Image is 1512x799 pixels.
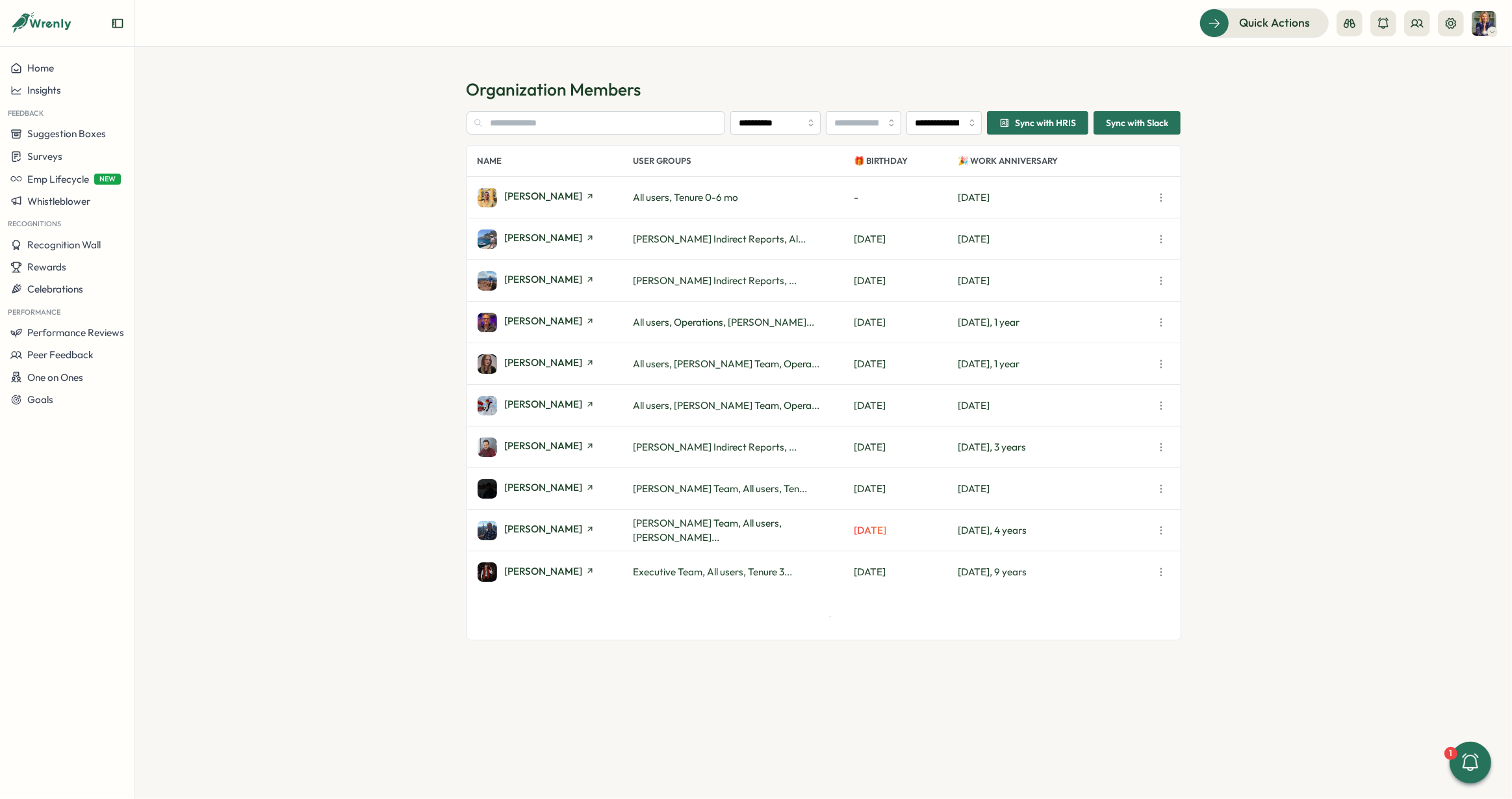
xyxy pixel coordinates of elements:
[958,232,1152,246] p: [DATE]
[27,127,106,140] span: Suggestion Boxes
[505,524,583,534] span: [PERSON_NAME]
[634,316,815,328] span: All users, Operations, [PERSON_NAME]...
[27,173,89,185] span: Emp Lifecycle
[854,399,958,413] p: [DATE]
[505,233,583,242] span: [PERSON_NAME]
[634,399,820,412] span: All users, [PERSON_NAME] Team, Opera...
[478,354,634,374] a: Aimee Weston[PERSON_NAME]
[478,396,634,415] a: Alara Kivilcim[PERSON_NAME]
[854,315,958,330] p: [DATE]
[1239,14,1310,31] span: Quick Actions
[478,229,634,249] a: Adam Ursell[PERSON_NAME]
[478,521,634,540] a: Alex Marshall[PERSON_NAME]
[27,371,83,384] span: One on Ones
[958,565,1152,579] p: [DATE], 9 years
[478,313,497,332] img: Adrian Pearcey
[958,399,1152,413] p: [DATE]
[505,316,583,326] span: [PERSON_NAME]
[854,232,958,246] p: [DATE]
[27,348,94,361] span: Peer Feedback
[505,482,583,492] span: [PERSON_NAME]
[634,358,820,370] span: All users, [PERSON_NAME] Team, Opera...
[1450,742,1491,783] button: 1
[1199,8,1329,37] button: Quick Actions
[854,565,958,579] p: [DATE]
[854,274,958,288] p: [DATE]
[505,441,583,451] span: [PERSON_NAME]
[27,393,53,406] span: Goals
[478,396,497,415] img: Alara Kivilcim
[478,438,634,457] a: Alberto Roldan[PERSON_NAME]
[478,562,497,582] img: Alex Preece
[634,517,782,544] span: [PERSON_NAME] Team, All users, [PERSON_NAME]...
[505,274,583,284] span: [PERSON_NAME]
[505,566,583,576] span: [PERSON_NAME]
[958,482,1152,496] p: [DATE]
[854,146,958,176] p: 🎁 Birthday
[505,191,583,201] span: [PERSON_NAME]
[987,111,1088,135] button: Sync with HRIS
[27,283,83,295] span: Celebrations
[634,233,806,245] span: [PERSON_NAME] Indirect Reports, Al...
[958,523,1152,538] p: [DATE], 4 years
[634,274,797,287] span: [PERSON_NAME] Indirect Reports, ...
[854,190,958,205] p: -
[467,78,1181,101] h1: Organization Members
[854,523,958,538] p: [DATE]
[854,357,958,371] p: [DATE]
[634,441,797,453] span: [PERSON_NAME] Indirect Reports, ...
[854,482,958,496] p: [DATE]
[505,358,583,367] span: [PERSON_NAME]
[958,315,1152,330] p: [DATE], 1 year
[478,354,497,374] img: Aimee Weston
[478,188,497,207] img: Adam Hojeij
[634,482,808,495] span: [PERSON_NAME] Team, All users, Ten...
[27,84,61,96] span: Insights
[958,146,1152,176] p: 🎉 Work Anniversary
[27,326,124,339] span: Performance Reviews
[634,146,854,176] p: User Groups
[505,399,583,409] span: [PERSON_NAME]
[478,271,634,291] a: Adria Figueres[PERSON_NAME]
[478,271,497,291] img: Adria Figueres
[958,274,1152,288] p: [DATE]
[478,438,497,457] img: Alberto Roldan
[111,17,124,30] button: Expand sidebar
[478,313,634,332] a: Adrian Pearcey[PERSON_NAME]
[1094,111,1181,135] button: Sync with Slack
[94,174,121,185] span: NEW
[27,261,66,273] span: Rewards
[1472,11,1496,36] img: Hanna Smith
[478,229,497,249] img: Adam Ursell
[27,62,54,74] span: Home
[478,562,634,582] a: Alex Preece[PERSON_NAME]
[27,239,101,251] span: Recognition Wall
[958,190,1152,205] p: [DATE]
[478,479,497,499] img: Alex Hayward
[1106,112,1168,134] span: Sync with Slack
[1444,747,1457,760] div: 1
[634,566,793,578] span: Executive Team, All users, Tenure 3...
[634,191,739,203] span: All users, Tenure 0-6 mo
[854,440,958,454] p: [DATE]
[478,521,497,540] img: Alex Marshall
[478,479,634,499] a: Alex Hayward[PERSON_NAME]
[478,188,634,207] a: Adam Hojeij[PERSON_NAME]
[958,440,1152,454] p: [DATE], 3 years
[478,146,634,176] p: Name
[1015,118,1076,127] span: Sync with HRIS
[27,150,62,163] span: Surveys
[958,357,1152,371] p: [DATE], 1 year
[27,195,90,207] span: Whistleblower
